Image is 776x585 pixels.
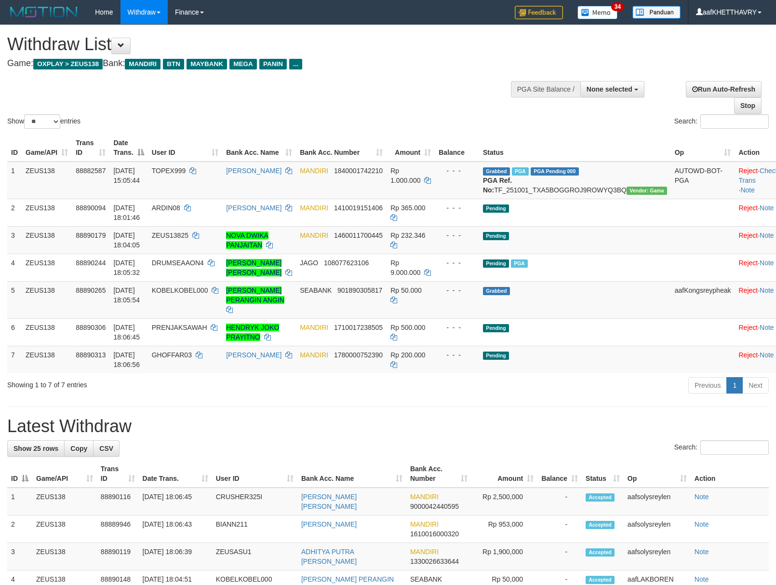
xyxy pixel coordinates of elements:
[439,286,475,295] div: - - -
[22,318,72,346] td: ZEUS138
[483,177,512,194] b: PGA Ref. No:
[700,114,769,129] input: Search:
[511,81,580,97] div: PGA Site Balance /
[226,167,281,175] a: [PERSON_NAME]
[471,543,537,571] td: Rp 1,900,000
[439,350,475,360] div: - - -
[726,377,743,394] a: 1
[76,204,106,212] span: 88890094
[300,204,328,212] span: MANDIRI
[334,204,383,212] span: Copy 1410019151406 to clipboard
[674,440,769,455] label: Search:
[738,351,758,359] a: Reject
[226,351,281,359] a: [PERSON_NAME]
[7,440,65,457] a: Show 25 rows
[695,520,709,528] a: Note
[70,445,87,452] span: Copy
[439,323,475,332] div: - - -
[537,488,582,516] td: -
[387,134,435,162] th: Amount: activate to sort column ascending
[390,204,425,212] span: Rp 365.000
[300,231,328,239] span: MANDIRI
[738,259,758,267] a: Reject
[760,286,774,294] a: Note
[148,134,223,162] th: User ID: activate to sort column ascending
[226,231,268,249] a: NOVA DWIKA PANJAITAN
[577,6,618,19] img: Button%20Memo.svg
[695,548,709,556] a: Note
[212,488,297,516] td: CRUSHER325I
[300,286,332,294] span: SEABANK
[7,460,32,488] th: ID: activate to sort column descending
[22,254,72,281] td: ZEUS138
[222,134,296,162] th: Bank Acc. Name: activate to sort column ascending
[483,167,510,176] span: Grabbed
[139,543,212,571] td: [DATE] 18:06:39
[113,231,140,249] span: [DATE] 18:04:05
[479,134,671,162] th: Status
[700,440,769,455] input: Search:
[760,204,774,212] a: Note
[587,85,632,93] span: None selected
[97,460,139,488] th: Trans ID: activate to sort column ascending
[390,231,425,239] span: Rp 232.346
[390,286,422,294] span: Rp 50.000
[163,59,184,69] span: BTN
[439,231,475,240] div: - - -
[435,134,479,162] th: Balance
[152,231,188,239] span: ZEUS13825
[624,460,691,488] th: Op: activate to sort column ascending
[125,59,161,69] span: MANDIRI
[7,114,80,129] label: Show entries
[624,543,691,571] td: aafsolysreylen
[439,203,475,213] div: - - -
[483,352,509,360] span: Pending
[113,167,140,184] span: [DATE] 15:05:44
[531,167,579,176] span: PGA Pending
[113,286,140,304] span: [DATE] 18:05:54
[109,134,147,162] th: Date Trans.: activate to sort column descending
[586,493,615,502] span: Accepted
[410,548,439,556] span: MANDIRI
[406,460,471,488] th: Bank Acc. Number: activate to sort column ascending
[24,114,60,129] select: Showentries
[300,167,328,175] span: MANDIRI
[671,134,735,162] th: Op: activate to sort column ascending
[624,488,691,516] td: aafsolysreylen
[187,59,227,69] span: MAYBANK
[113,351,140,368] span: [DATE] 18:06:56
[512,167,529,176] span: Marked by aafnoeunsreypich
[300,259,318,267] span: JAGO
[32,543,97,571] td: ZEUS138
[483,259,509,268] span: Pending
[738,167,758,175] a: Reject
[7,226,22,254] td: 3
[586,576,615,584] span: Accepted
[22,226,72,254] td: ZEUS138
[226,324,279,341] a: HENDRYK JOKO PRAYITNO
[410,493,439,501] span: MANDIRI
[64,440,94,457] a: Copy
[324,259,369,267] span: Copy 108077623106 to clipboard
[483,204,509,213] span: Pending
[760,351,774,359] a: Note
[632,6,681,19] img: panduan.png
[471,460,537,488] th: Amount: activate to sort column ascending
[97,488,139,516] td: 88890116
[7,35,508,54] h1: Withdraw List
[32,516,97,543] td: ZEUS138
[7,346,22,373] td: 7
[580,81,644,97] button: None selected
[695,493,709,501] a: Note
[113,204,140,221] span: [DATE] 18:01:46
[93,440,120,457] a: CSV
[76,231,106,239] span: 88890179
[113,259,140,276] span: [DATE] 18:05:32
[439,166,475,176] div: - - -
[410,503,459,510] span: Copy 9000042440595 to clipboard
[334,167,383,175] span: Copy 1840001742210 to clipboard
[760,324,774,331] a: Note
[334,324,383,331] span: Copy 1710017238505 to clipboard
[738,324,758,331] a: Reject
[300,324,328,331] span: MANDIRI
